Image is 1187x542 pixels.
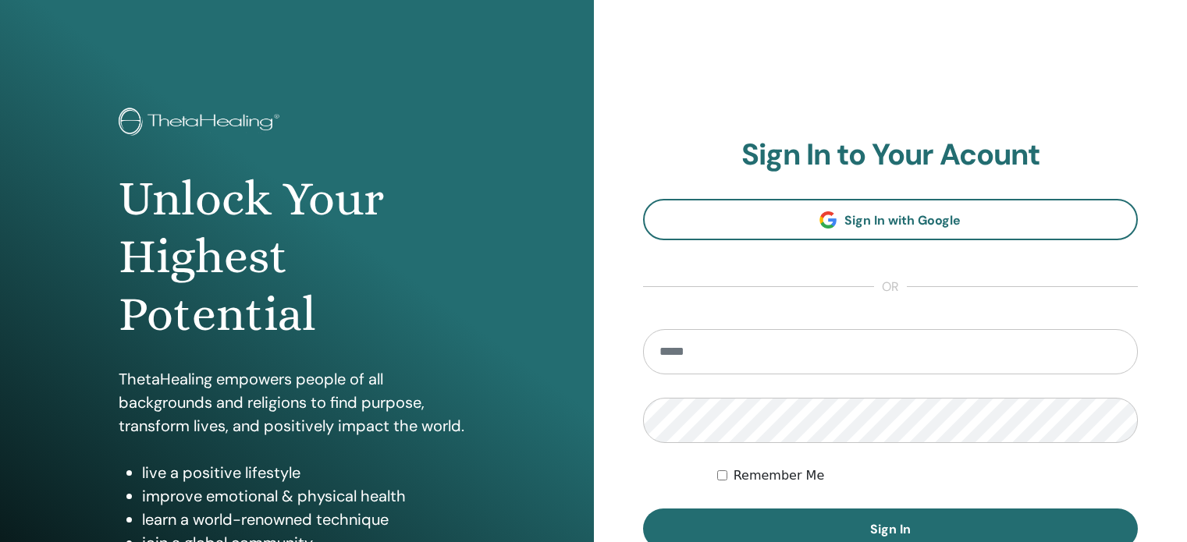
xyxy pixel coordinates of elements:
[844,212,961,228] span: Sign In with Google
[142,508,475,531] li: learn a world-renowned technique
[119,170,475,344] h1: Unlock Your Highest Potential
[734,466,825,485] label: Remember Me
[142,484,475,508] li: improve emotional & physical health
[643,137,1139,173] h2: Sign In to Your Acount
[717,466,1138,485] div: Keep me authenticated indefinitely or until I manually logout
[874,278,907,296] span: or
[119,367,475,437] p: ThetaHealing empowers people of all backgrounds and religions to find purpose, transform lives, a...
[643,199,1139,240] a: Sign In with Google
[870,521,911,537] span: Sign In
[142,461,475,484] li: live a positive lifestyle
